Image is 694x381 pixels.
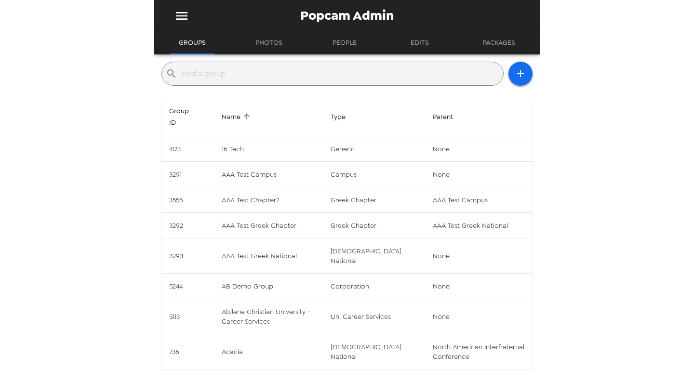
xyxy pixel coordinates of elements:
td: [DEMOGRAPHIC_DATA] national [323,334,425,369]
td: None [425,162,533,187]
td: uni career services [323,299,425,334]
span: Sort [169,105,206,128]
td: AAA Test Greek National [425,213,533,238]
td: 3555 [161,187,214,213]
td: 5113 [161,299,214,334]
td: None [425,136,533,162]
td: AAA Test Campus [214,162,323,187]
td: None [425,274,533,299]
td: 736 [161,334,214,369]
td: 5244 [161,274,214,299]
td: Abilene Christian University - Career Services [214,299,323,334]
td: greek chapter [323,187,425,213]
button: Packages [474,31,524,54]
td: 3292 [161,213,214,238]
td: AAA Test Chapter2 [214,187,323,213]
td: Acacia [214,334,323,369]
button: Edits [398,31,441,54]
td: 3293 [161,238,214,274]
td: greek chapter [323,213,425,238]
td: campus [323,162,425,187]
td: [DEMOGRAPHIC_DATA] national [323,238,425,274]
span: Cannot sort by this property [433,111,466,122]
button: Groups [170,31,214,54]
td: AAA Test Greek National [214,238,323,274]
td: AAA Test Greek Chapter [214,213,323,238]
td: North American Interfraternal Conference [425,334,533,369]
span: Sort [331,111,358,122]
input: Find a group [181,66,499,81]
td: None [425,238,533,274]
td: generic [323,136,425,162]
button: Photos [247,31,291,54]
span: Popcam Admin [300,9,394,22]
button: People [323,31,366,54]
td: AAA Test Campus [425,187,533,213]
td: None [425,299,533,334]
td: corporation [323,274,425,299]
td: 16 Tech [214,136,323,162]
td: AB Demo Group [214,274,323,299]
td: 4173 [161,136,214,162]
span: Sort [222,111,253,122]
td: 3291 [161,162,214,187]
